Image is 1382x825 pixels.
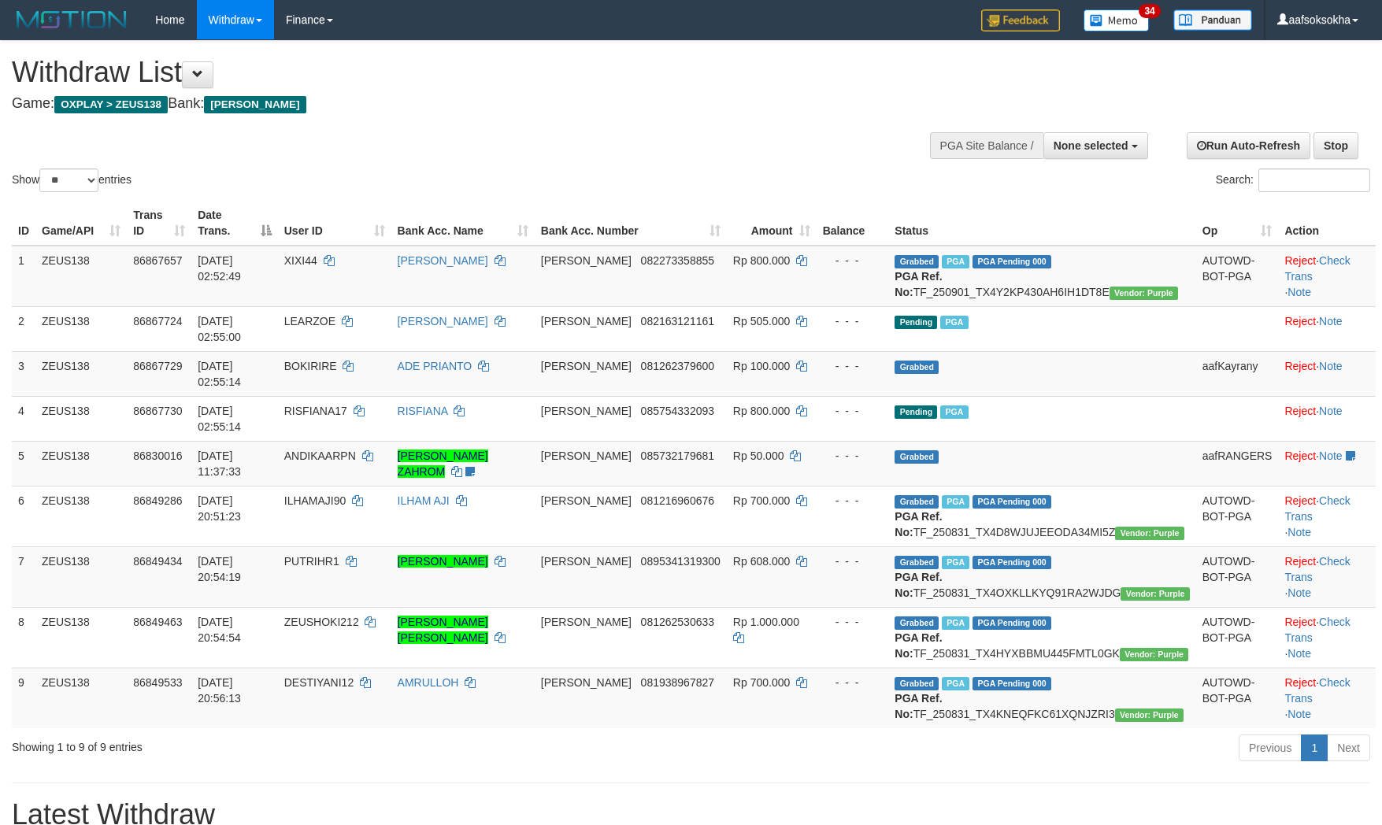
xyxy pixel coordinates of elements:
[733,405,790,417] span: Rp 800.000
[1327,734,1370,761] a: Next
[278,201,391,246] th: User ID: activate to sort column ascending
[12,306,35,351] td: 2
[133,555,182,568] span: 86849434
[535,201,727,246] th: Bank Acc. Number: activate to sort column ascending
[823,313,883,329] div: - - -
[12,546,35,607] td: 7
[823,675,883,690] div: - - -
[641,494,714,507] span: Copy 081216960676 to clipboard
[541,494,632,507] span: [PERSON_NAME]
[541,254,632,267] span: [PERSON_NAME]
[733,449,784,462] span: Rp 50.000
[284,315,335,327] span: LEARZOE
[1196,246,1279,307] td: AUTOWD-BOT-PGA
[204,96,306,113] span: [PERSON_NAME]
[398,616,488,644] a: [PERSON_NAME] [PERSON_NAME]
[12,733,564,755] div: Showing 1 to 9 of 9 entries
[895,450,939,464] span: Grabbed
[817,201,889,246] th: Balance
[398,494,450,507] a: ILHAM AJI
[12,441,35,486] td: 5
[1288,708,1311,720] a: Note
[1196,201,1279,246] th: Op: activate to sort column ascending
[1301,734,1328,761] a: 1
[35,306,127,351] td: ZEUS138
[1288,586,1311,599] a: Note
[942,556,969,569] span: Marked by aafRornrotha
[1278,607,1376,668] td: · ·
[1284,676,1316,689] a: Reject
[133,254,182,267] span: 86867657
[733,676,790,689] span: Rp 700.000
[942,677,969,690] span: Marked by aafRornrotha
[12,246,35,307] td: 1
[1284,676,1350,705] a: Check Trans
[35,486,127,546] td: ZEUS138
[888,668,1195,728] td: TF_250831_TX4KNEQFKC61XQNJZRI3
[1284,254,1316,267] a: Reject
[895,677,939,690] span: Grabbed
[823,448,883,464] div: - - -
[1115,708,1184,722] span: Vendor URL: https://trx4.1velocity.biz
[973,556,1051,569] span: PGA Pending
[1288,286,1311,298] a: Note
[35,668,127,728] td: ZEUS138
[1284,315,1316,327] a: Reject
[1284,449,1316,462] a: Reject
[35,201,127,246] th: Game/API: activate to sort column ascending
[733,254,790,267] span: Rp 800.000
[12,486,35,546] td: 6
[198,360,241,388] span: [DATE] 02:55:14
[398,315,488,327] a: [PERSON_NAME]
[284,405,347,417] span: RISFIANA17
[942,616,969,630] span: Marked by aafRornrotha
[973,616,1051,630] span: PGA Pending
[35,351,127,396] td: ZEUS138
[12,8,132,31] img: MOTION_logo.png
[54,96,168,113] span: OXPLAY > ZEUS138
[39,168,98,192] select: Showentries
[823,553,883,569] div: - - -
[1196,351,1279,396] td: aafKayrany
[823,403,883,419] div: - - -
[541,616,632,628] span: [PERSON_NAME]
[1043,132,1148,159] button: None selected
[733,555,790,568] span: Rp 608.000
[398,676,459,689] a: AMRULLOH
[1319,315,1343,327] a: Note
[641,254,714,267] span: Copy 082273358855 to clipboard
[1288,647,1311,660] a: Note
[284,360,337,372] span: BOKIRIRE
[888,546,1195,607] td: TF_250831_TX4OXKLLKYQ91RA2WJDG
[1284,616,1316,628] a: Reject
[191,201,278,246] th: Date Trans.: activate to sort column descending
[1216,168,1370,192] label: Search:
[1288,526,1311,538] a: Note
[1278,351,1376,396] td: ·
[1278,441,1376,486] td: ·
[284,449,356,462] span: ANDIKAARPN
[133,494,182,507] span: 86849286
[35,546,127,607] td: ZEUS138
[973,255,1051,268] span: PGA Pending
[733,315,790,327] span: Rp 505.000
[1278,306,1376,351] td: ·
[940,405,968,419] span: Marked by aafchomsokheang
[895,616,939,630] span: Grabbed
[1196,546,1279,607] td: AUTOWD-BOT-PGA
[1284,494,1350,523] a: Check Trans
[12,96,906,112] h4: Game: Bank:
[198,405,241,433] span: [DATE] 02:55:14
[641,616,714,628] span: Copy 081262530633 to clipboard
[641,360,714,372] span: Copy 081262379600 to clipboard
[1054,139,1128,152] span: None selected
[1278,396,1376,441] td: ·
[398,555,488,568] a: [PERSON_NAME]
[973,677,1051,690] span: PGA Pending
[284,254,317,267] span: XIXI44
[391,201,535,246] th: Bank Acc. Name: activate to sort column ascending
[888,486,1195,546] td: TF_250831_TX4D8WJUJEEODA34MI5Z
[942,495,969,509] span: Marked by aafRornrotha
[1278,668,1376,728] td: · ·
[895,361,939,374] span: Grabbed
